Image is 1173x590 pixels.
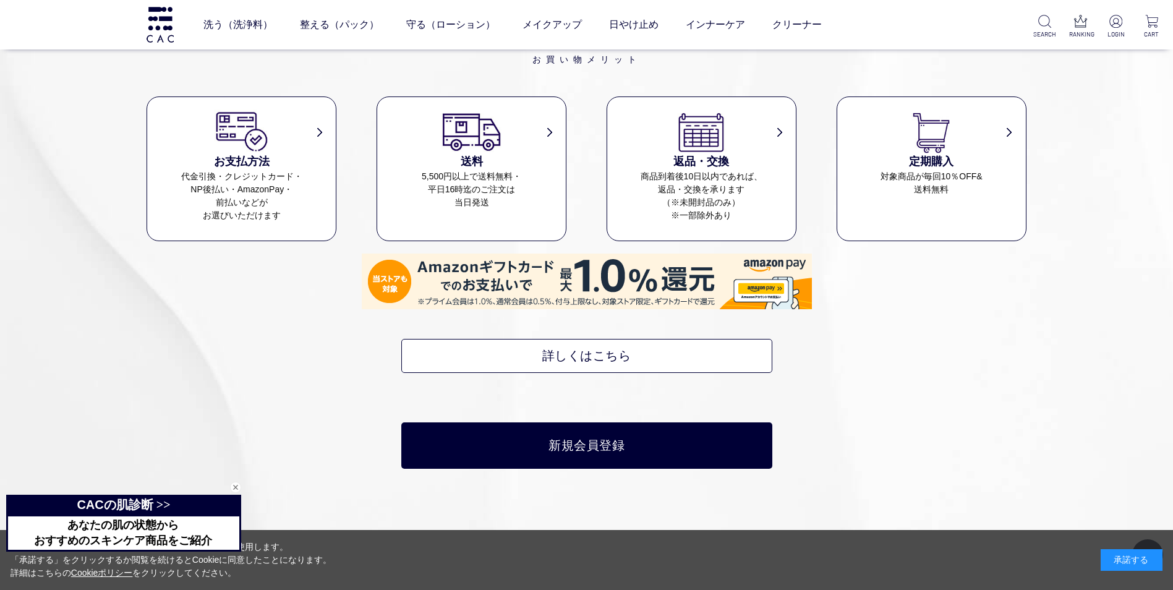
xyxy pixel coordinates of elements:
[609,7,659,42] a: 日やけ止め
[203,7,273,42] a: 洗う（洗浄料）
[1069,15,1092,39] a: RANKING
[837,170,1026,196] dd: 対象商品が毎回10％OFF& 送料無料
[1101,549,1162,571] div: 承諾する
[145,7,176,42] img: logo
[1104,30,1127,39] p: LOGIN
[401,339,772,373] a: 詳しくはこちら
[71,568,133,578] a: Cookieポリシー
[1140,15,1163,39] a: CART
[377,170,566,209] dd: 5,500円以上で送料無料・ 平日16時迄のご注文は 当日発送
[1104,15,1127,39] a: LOGIN
[837,109,1026,196] a: 定期購入 対象商品が毎回10％OFF&送料無料
[377,109,566,209] a: 送料 5,500円以上で送料無料・平日16時迄のご注文は当日発送
[147,170,336,222] dd: 代金引換・クレジットカード・ NP後払い・AmazonPay・ 前払いなどが お選びいただけます
[686,7,745,42] a: インナーケア
[406,7,495,42] a: 守る（ローション）
[147,153,336,170] h3: お支払方法
[300,7,379,42] a: 整える（パック）
[377,153,566,170] h3: 送料
[607,153,796,170] h3: 返品・交換
[1140,30,1163,39] p: CART
[523,7,582,42] a: メイクアップ
[772,7,822,42] a: クリーナー
[1033,15,1056,39] a: SEARCH
[1033,30,1056,39] p: SEARCH
[1069,30,1092,39] p: RANKING
[362,254,812,309] img: 01_Amazon_Pay_BBP_728x90.png
[147,109,336,222] a: お支払方法 代金引換・クレジットカード・NP後払い・AmazonPay・前払いなどがお選びいただけます
[607,109,796,222] a: 返品・交換 商品到着後10日以内であれば、返品・交換を承ります（※未開封品のみ）※一部除外あり
[11,541,332,579] div: 当サイトでは、お客様へのサービス向上のためにCookieを使用します。 「承諾する」をクリックするか閲覧を続けるとCookieに同意したことになります。 詳細はこちらの をクリックしてください。
[837,153,1026,170] h3: 定期購入
[607,170,796,222] dd: 商品到着後10日以内であれば、 返品・交換を承ります （※未開封品のみ） ※一部除外あり
[401,422,772,469] a: 新規会員登録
